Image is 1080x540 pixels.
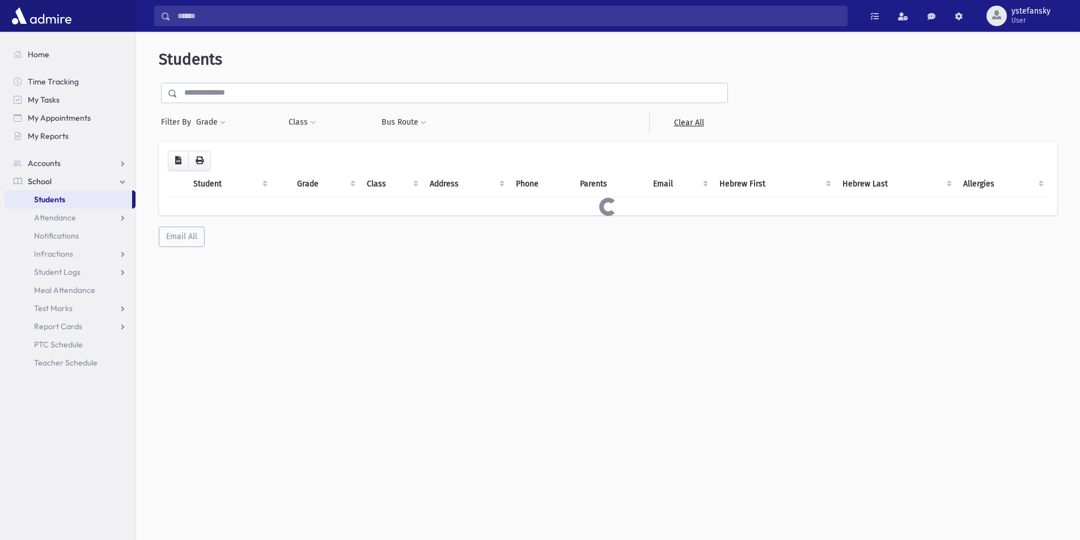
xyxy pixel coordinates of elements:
[1011,16,1051,25] span: User
[161,116,196,128] span: Filter By
[646,171,713,197] th: Email
[34,249,73,259] span: Infractions
[28,95,60,105] span: My Tasks
[34,358,98,368] span: Teacher Schedule
[34,212,76,223] span: Attendance
[713,171,835,197] th: Hebrew First
[5,109,135,127] a: My Appointments
[187,171,272,197] th: Student
[423,171,509,197] th: Address
[34,231,79,241] span: Notifications
[5,281,135,299] a: Meal Attendance
[28,176,52,186] span: School
[34,194,65,205] span: Students
[34,339,83,350] span: PTC Schedule
[159,227,205,247] button: Email All
[159,50,222,69] span: Students
[5,317,135,335] a: Report Cards
[573,171,646,197] th: Parents
[34,321,82,331] span: Report Cards
[28,131,69,141] span: My Reports
[5,91,135,109] a: My Tasks
[188,151,211,171] button: Print
[360,171,423,197] th: Class
[5,45,135,63] a: Home
[34,267,81,277] span: Student Logs
[5,354,135,372] a: Teacher Schedule
[5,172,135,190] a: School
[5,299,135,317] a: Test Marks
[381,112,427,133] button: Bus Route
[956,171,1048,197] th: Allergies
[171,6,847,26] input: Search
[5,209,135,227] a: Attendance
[9,5,74,27] img: AdmirePro
[5,245,135,263] a: Infractions
[509,171,573,197] th: Phone
[34,303,73,313] span: Test Marks
[288,112,316,133] button: Class
[290,171,359,197] th: Grade
[5,127,135,145] a: My Reports
[168,151,189,171] button: CSV
[196,112,226,133] button: Grade
[28,158,61,168] span: Accounts
[5,263,135,281] a: Student Logs
[28,49,49,59] span: Home
[5,227,135,245] a: Notifications
[1011,7,1051,16] span: ystefansky
[5,335,135,354] a: PTC Schedule
[28,76,79,87] span: Time Tracking
[5,190,132,209] a: Students
[5,154,135,172] a: Accounts
[28,113,91,123] span: My Appointments
[836,171,957,197] th: Hebrew Last
[5,73,135,91] a: Time Tracking
[34,285,95,295] span: Meal Attendance
[649,112,728,133] a: Clear All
